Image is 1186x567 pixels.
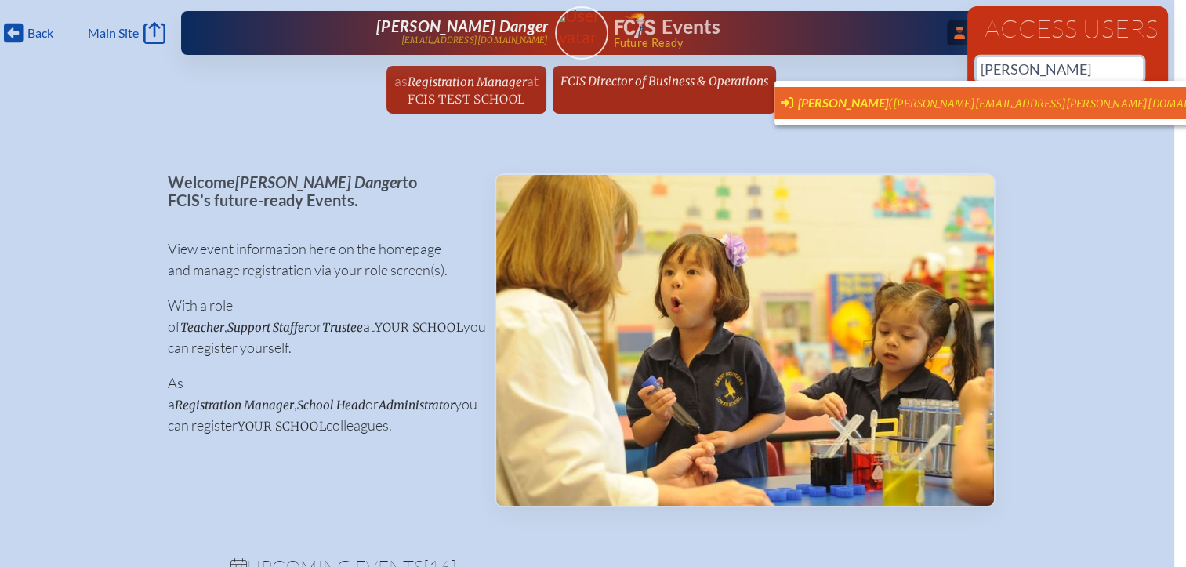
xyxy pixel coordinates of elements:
span: Trustee [322,320,363,335]
span: [PERSON_NAME] Danger [376,16,548,35]
span: as [394,72,408,89]
span: Support Staffer [227,320,309,335]
span: Future Ready [613,38,931,49]
a: FCIS Director of Business & Operations [554,66,774,96]
p: With a role of , or at you can register yourself. [168,295,470,358]
img: Events [496,175,994,506]
span: at [527,72,539,89]
span: Registration Manager [175,398,294,413]
span: Back [27,25,53,41]
p: Welcome to FCIS’s future-ready Events. [168,173,470,209]
span: Administrator [379,398,455,413]
span: [PERSON_NAME] Danger [235,173,402,191]
span: Main Site [88,25,139,41]
span: FCIS Director of Business & Operations [560,74,768,89]
input: Person’s name or email [977,57,1143,81]
span: School Head [297,398,365,413]
span: your school [238,419,326,434]
img: User Avatar [548,5,615,47]
span: Teacher [180,320,224,335]
a: asRegistration ManageratFCIS Test School [388,66,545,114]
a: Main Site [88,22,165,44]
p: As a , or you can register colleagues. [168,373,470,436]
span: FCIS Test School [408,92,524,107]
span: your school [375,320,463,335]
p: [EMAIL_ADDRESS][DOMAIN_NAME] [401,35,549,45]
a: User Avatar [555,6,608,60]
h1: Access Users [977,16,1159,41]
p: View event information here on the homepage and manage registration via your role screen(s). [168,238,470,281]
div: FCIS Events — Future ready [615,13,932,49]
a: [PERSON_NAME] Danger[EMAIL_ADDRESS][DOMAIN_NAME] [231,17,549,49]
span: [PERSON_NAME] [798,95,888,110]
span: Registration Manager [408,75,527,89]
